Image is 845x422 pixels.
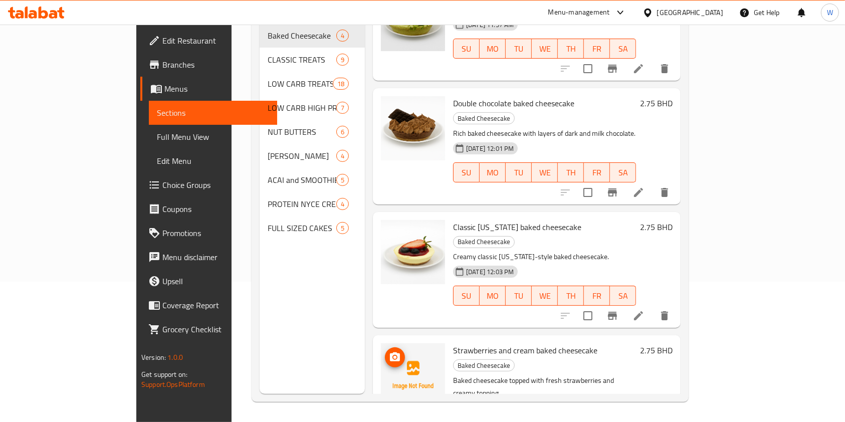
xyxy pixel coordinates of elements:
[333,78,349,90] div: items
[558,286,584,306] button: TH
[149,101,278,125] a: Sections
[588,165,606,180] span: FR
[653,304,677,328] button: delete
[506,162,532,182] button: TU
[260,48,365,72] div: CLASSIC TREATS9
[337,31,348,41] span: 4
[337,127,348,137] span: 6
[140,77,278,101] a: Menus
[140,245,278,269] a: Menu disclaimer
[453,236,515,248] div: Baked Cheesecake
[454,236,514,248] span: Baked Cheesecake
[162,35,270,47] span: Edit Restaurant
[337,151,348,161] span: 4
[260,144,365,168] div: [PERSON_NAME]4
[162,251,270,263] span: Menu disclaimer
[610,162,636,182] button: SA
[260,216,365,240] div: FULL SIZED CAKES5
[510,165,528,180] span: TU
[453,343,597,358] span: Strawberries and cream baked cheesecake
[632,63,645,75] a: Edit menu item
[532,39,558,59] button: WE
[453,220,581,235] span: Classic [US_STATE] baked cheesecake
[140,53,278,77] a: Branches
[336,198,349,210] div: items
[600,57,624,81] button: Branch-specific-item
[532,162,558,182] button: WE
[632,186,645,198] a: Edit menu item
[510,289,528,303] span: TU
[453,359,515,371] div: Baked Cheesecake
[562,42,580,56] span: TH
[140,269,278,293] a: Upsell
[562,165,580,180] span: TH
[610,286,636,306] button: SA
[157,131,270,143] span: Full Menu View
[268,78,333,90] span: LOW CARB TREATS
[162,323,270,335] span: Grocery Checklist
[162,179,270,191] span: Choice Groups
[149,125,278,149] a: Full Menu View
[140,221,278,245] a: Promotions
[577,182,598,203] span: Select to update
[480,286,506,306] button: MO
[149,149,278,173] a: Edit Menu
[484,289,502,303] span: MO
[337,103,348,113] span: 7
[337,175,348,185] span: 5
[653,180,677,204] button: delete
[141,368,187,381] span: Get support on:
[140,317,278,341] a: Grocery Checklist
[600,304,624,328] button: Branch-specific-item
[577,58,598,79] span: Select to update
[381,343,445,407] img: Strawberries and cream baked cheesecake
[336,102,349,114] div: items
[162,275,270,287] span: Upsell
[827,7,833,18] span: W
[381,220,445,284] img: Classic new York baked cheesecake
[164,83,270,95] span: Menus
[453,251,636,263] p: Creamy classic [US_STATE]-style baked cheesecake.
[536,289,554,303] span: WE
[337,199,348,209] span: 4
[462,267,518,277] span: [DATE] 12:03 PM
[336,54,349,66] div: items
[453,286,480,306] button: SU
[157,107,270,119] span: Sections
[558,39,584,59] button: TH
[536,165,554,180] span: WE
[140,293,278,317] a: Coverage Report
[162,59,270,71] span: Branches
[336,126,349,138] div: items
[640,96,673,110] h6: 2.75 BHD
[657,7,723,18] div: [GEOGRAPHIC_DATA]
[260,96,365,120] div: LOW CARB HIGH PROTEIN SMOOTHIES7
[336,174,349,186] div: items
[381,96,445,160] img: Double chocolate baked cheesecake
[640,220,673,234] h6: 2.75 BHD
[260,192,365,216] div: PROTEIN NYCE CREAMS4
[453,374,636,399] p: Baked cheesecake topped with fresh strawberries and creamy topping.
[268,222,336,234] span: FULL SIZED CAKES
[268,174,336,186] span: ACAI and SMOOTHIE BOWLS
[506,286,532,306] button: TU
[260,168,365,192] div: ACAI and SMOOTHIE BOWLS5
[268,54,336,66] span: CLASSIC TREATS
[337,55,348,65] span: 9
[260,120,365,144] div: NUT BUTTERS6
[157,155,270,167] span: Edit Menu
[562,289,580,303] span: TH
[584,162,610,182] button: FR
[141,378,205,391] a: Support.OpsPlatform
[268,198,336,210] span: PROTEIN NYCE CREAMS
[260,24,365,48] div: Baked Cheesecake4
[162,203,270,215] span: Coupons
[337,224,348,233] span: 5
[480,39,506,59] button: MO
[268,102,336,114] span: LOW CARB HIGH PROTEIN SMOOTHIES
